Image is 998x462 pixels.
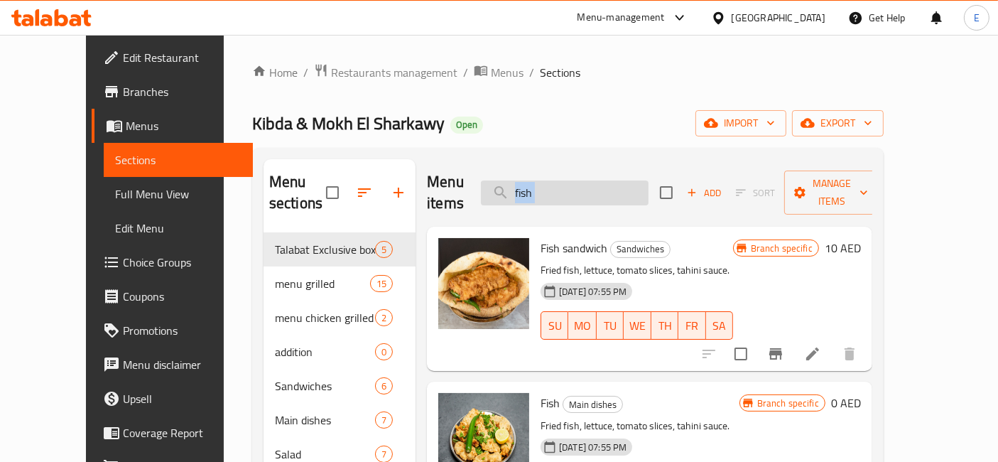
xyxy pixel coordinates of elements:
span: Sections [540,64,580,81]
a: Edit Menu [104,211,253,245]
img: Fish sandwich [438,238,529,329]
span: Sections [115,151,242,168]
div: [GEOGRAPHIC_DATA] [732,10,825,26]
a: Menus [92,109,253,143]
span: 15 [371,277,392,291]
button: delete [832,337,867,371]
span: Edit Menu [115,220,242,237]
span: Menu disclaimer [123,356,242,373]
div: items [375,309,393,326]
p: Fried fish, lettuce, tomato slices, tahini sauce. [541,262,733,279]
div: menu chicken grilled2 [264,301,416,335]
a: Edit menu item [804,345,821,362]
span: menu chicken grilled [275,309,375,326]
button: export [792,110,884,136]
span: Restaurants management [331,64,457,81]
h6: 10 AED [825,238,861,258]
span: SU [547,316,563,336]
a: Home [252,64,298,81]
a: Promotions [92,313,253,348]
span: Kibda & Mokh El Sharkawy [252,107,445,139]
span: Fish sandwich [541,237,607,259]
span: Fish [541,392,560,414]
span: Manage items [796,175,868,210]
span: Sort sections [347,176,381,210]
a: Restaurants management [314,63,457,82]
span: 6 [376,380,392,393]
div: items [375,241,393,258]
span: Main dishes [275,412,375,429]
span: TU [602,316,618,336]
span: Add item [681,182,727,204]
span: Edit Restaurant [123,49,242,66]
span: MO [574,316,591,336]
a: Coverage Report [92,416,253,450]
div: Talabat Exclusive boxes5 [264,232,416,267]
span: Choice Groups [123,254,242,271]
span: WE [629,316,646,336]
div: Main dishes [563,396,623,413]
a: Menus [474,63,524,82]
div: items [375,377,393,394]
div: Main dishes7 [264,403,416,437]
span: FR [684,316,700,336]
button: import [695,110,786,136]
span: TH [657,316,673,336]
span: [DATE] 07:55 PM [553,441,632,454]
span: E [974,10,980,26]
div: Menu-management [577,9,665,26]
span: 7 [376,414,392,427]
a: Choice Groups [92,245,253,279]
span: Branch specific [745,242,818,255]
button: TH [651,311,678,340]
button: SU [541,311,568,340]
span: Sandwiches [275,377,375,394]
span: addition [275,343,375,360]
button: TU [597,311,624,340]
span: Coverage Report [123,424,242,441]
nav: breadcrumb [252,63,884,82]
span: Branch specific [752,397,825,410]
button: MO [568,311,597,340]
a: Upsell [92,382,253,416]
div: Open [450,117,483,134]
h2: Menu items [427,171,464,214]
span: Branches [123,83,242,100]
h2: Menu sections [269,171,326,214]
li: / [529,64,534,81]
span: menu grilled [275,275,370,292]
div: items [370,275,393,292]
div: Sandwiches6 [264,369,416,403]
span: 7 [376,448,392,461]
span: Open [450,119,483,131]
div: Sandwiches [610,241,671,258]
p: Fried fish, lettuce, tomato slices, tahini sauce. [541,417,739,435]
span: Select all sections [318,178,347,208]
input: search [481,181,649,205]
button: Add [681,182,727,204]
h6: 0 AED [831,393,861,413]
span: Talabat Exclusive boxes [275,241,375,258]
button: Manage items [784,171,879,215]
button: Branch-specific-item [759,337,793,371]
span: Menus [491,64,524,81]
div: items [375,412,393,429]
span: 5 [376,243,392,257]
a: Branches [92,75,253,109]
div: menu grilled15 [264,267,416,301]
button: FR [678,311,705,340]
span: Menus [126,117,242,134]
button: SA [706,311,733,340]
div: items [375,343,393,360]
li: / [303,64,308,81]
span: Coupons [123,288,242,305]
span: Select section [651,178,681,208]
span: 0 [376,345,392,359]
a: Edit Restaurant [92,41,253,75]
span: Upsell [123,390,242,407]
span: Select section first [727,182,784,204]
div: addition0 [264,335,416,369]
